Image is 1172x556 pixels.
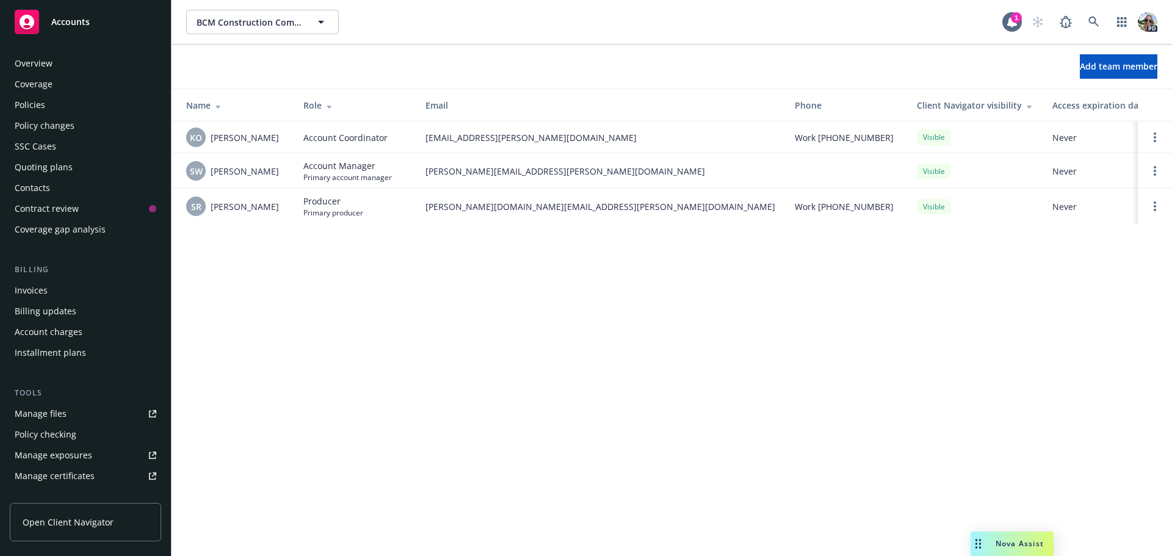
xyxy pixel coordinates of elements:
[917,129,951,145] div: Visible
[15,157,73,177] div: Quoting plans
[795,131,894,144] span: Work [PHONE_NUMBER]
[1052,165,1167,178] span: Never
[15,116,74,135] div: Policy changes
[15,281,48,300] div: Invoices
[917,199,951,214] div: Visible
[15,322,82,342] div: Account charges
[1148,164,1162,178] a: Open options
[10,425,161,444] a: Policy checking
[15,487,76,507] div: Manage claims
[186,10,339,34] button: BCM Construction Company, Inc.
[10,301,161,321] a: Billing updates
[10,387,161,399] div: Tools
[1011,12,1022,23] div: 1
[10,220,161,239] a: Coverage gap analysis
[1052,200,1167,213] span: Never
[197,16,302,29] span: BCM Construction Company, Inc.
[303,208,363,218] span: Primary producer
[10,199,161,218] a: Contract review
[303,99,406,112] div: Role
[51,17,90,27] span: Accounts
[1052,99,1167,112] div: Access expiration date
[15,220,106,239] div: Coverage gap analysis
[10,54,161,73] a: Overview
[10,343,161,363] a: Installment plans
[10,281,161,300] a: Invoices
[10,446,161,465] a: Manage exposures
[1052,131,1167,144] span: Never
[1082,10,1106,34] a: Search
[1080,60,1157,72] span: Add team member
[211,165,279,178] span: [PERSON_NAME]
[15,404,67,424] div: Manage files
[211,131,279,144] span: [PERSON_NAME]
[10,137,161,156] a: SSC Cases
[10,487,161,507] a: Manage claims
[15,446,92,465] div: Manage exposures
[190,165,203,178] span: SW
[971,532,986,556] div: Drag to move
[211,200,279,213] span: [PERSON_NAME]
[996,538,1044,549] span: Nova Assist
[10,178,161,198] a: Contacts
[15,178,50,198] div: Contacts
[425,99,775,112] div: Email
[15,137,56,156] div: SSC Cases
[15,54,52,73] div: Overview
[425,131,775,144] span: [EMAIL_ADDRESS][PERSON_NAME][DOMAIN_NAME]
[425,165,775,178] span: [PERSON_NAME][EMAIL_ADDRESS][PERSON_NAME][DOMAIN_NAME]
[15,74,52,94] div: Coverage
[971,532,1054,556] button: Nova Assist
[10,322,161,342] a: Account charges
[10,116,161,135] a: Policy changes
[303,159,392,172] span: Account Manager
[1148,130,1162,145] a: Open options
[1110,10,1134,34] a: Switch app
[10,5,161,39] a: Accounts
[303,131,388,144] span: Account Coordinator
[10,264,161,276] div: Billing
[15,301,76,321] div: Billing updates
[15,343,86,363] div: Installment plans
[1148,199,1162,214] a: Open options
[10,74,161,94] a: Coverage
[10,466,161,486] a: Manage certificates
[15,95,45,115] div: Policies
[15,425,76,444] div: Policy checking
[425,200,775,213] span: [PERSON_NAME][DOMAIN_NAME][EMAIL_ADDRESS][PERSON_NAME][DOMAIN_NAME]
[23,516,114,529] span: Open Client Navigator
[10,404,161,424] a: Manage files
[15,466,95,486] div: Manage certificates
[15,199,79,218] div: Contract review
[1138,12,1157,32] img: photo
[303,195,363,208] span: Producer
[795,99,897,112] div: Phone
[917,164,951,179] div: Visible
[303,172,392,182] span: Primary account manager
[1054,10,1078,34] a: Report a Bug
[10,95,161,115] a: Policies
[186,99,284,112] div: Name
[191,200,201,213] span: SR
[10,157,161,177] a: Quoting plans
[190,131,202,144] span: KO
[1080,54,1157,79] button: Add team member
[795,200,894,213] span: Work [PHONE_NUMBER]
[917,99,1033,112] div: Client Navigator visibility
[1025,10,1050,34] a: Start snowing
